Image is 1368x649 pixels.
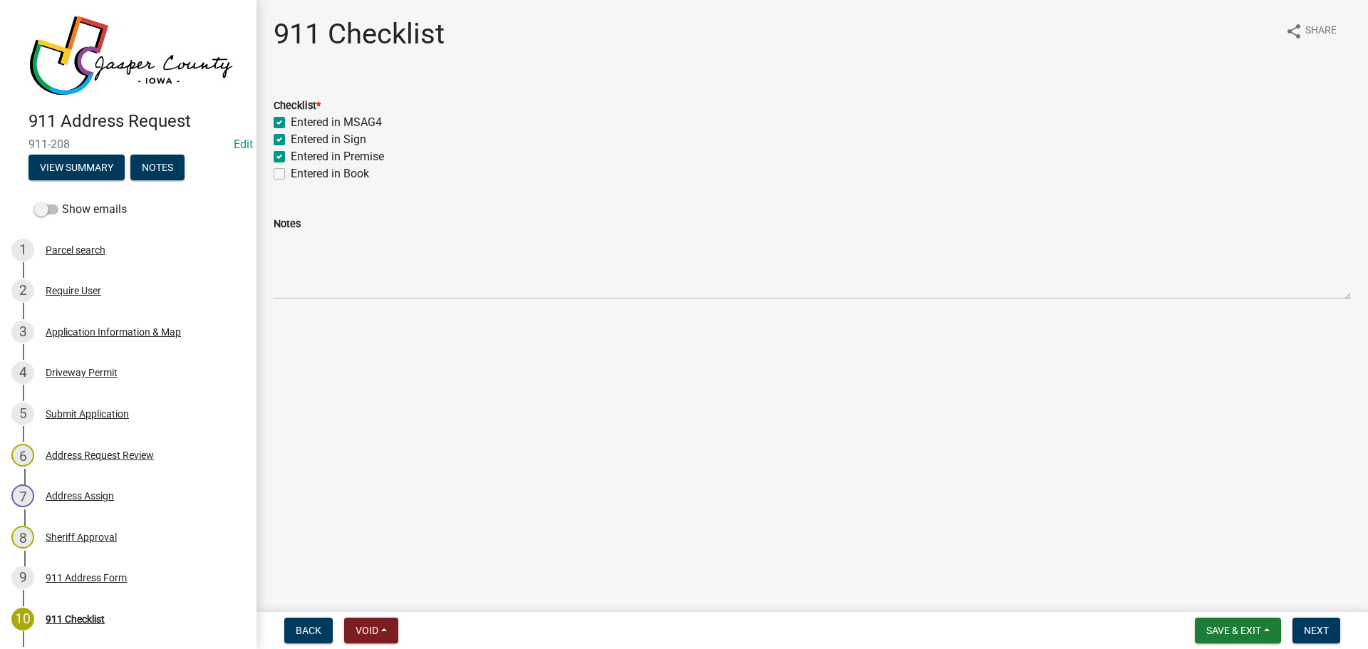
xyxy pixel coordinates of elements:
[296,625,321,636] span: Back
[344,618,398,643] button: Void
[130,155,185,180] button: Notes
[11,321,34,343] div: 3
[11,608,34,630] div: 10
[234,137,253,151] wm-modal-confirm: Edit Application Number
[28,162,125,174] wm-modal-confirm: Summary
[234,137,253,151] a: Edit
[1274,17,1348,45] button: shareShare
[11,444,34,467] div: 6
[11,484,34,507] div: 7
[46,573,127,583] div: 911 Address Form
[274,17,445,51] h1: 911 Checklist
[11,566,34,589] div: 9
[28,15,234,96] img: Jasper County, Iowa
[274,101,321,111] label: Checklist
[11,279,34,302] div: 2
[130,162,185,174] wm-modal-confirm: Notes
[11,403,34,425] div: 5
[284,618,333,643] button: Back
[46,450,154,460] div: Address Request Review
[291,148,384,165] label: Entered in Premise
[291,114,382,131] label: Entered in MSAG4
[1195,618,1281,643] button: Save & Exit
[46,327,181,337] div: Application Information & Map
[291,131,366,148] label: Entered in Sign
[46,245,105,255] div: Parcel search
[1305,23,1337,40] span: Share
[291,165,369,182] label: Entered in Book
[1304,625,1329,636] span: Next
[28,137,228,151] span: 911-208
[1206,625,1261,636] span: Save & Exit
[46,409,129,419] div: Submit Application
[11,526,34,549] div: 8
[11,239,34,261] div: 1
[1292,618,1340,643] button: Next
[28,111,245,132] h4: 911 Address Request
[11,361,34,384] div: 4
[28,155,125,180] button: View Summary
[34,201,127,218] label: Show emails
[46,368,118,378] div: Driveway Permit
[46,491,114,501] div: Address Assign
[46,286,101,296] div: Require User
[356,625,378,636] span: Void
[46,614,105,624] div: 911 Checklist
[274,219,301,229] label: Notes
[1285,23,1302,40] i: share
[46,532,117,542] div: Sheriff Approval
